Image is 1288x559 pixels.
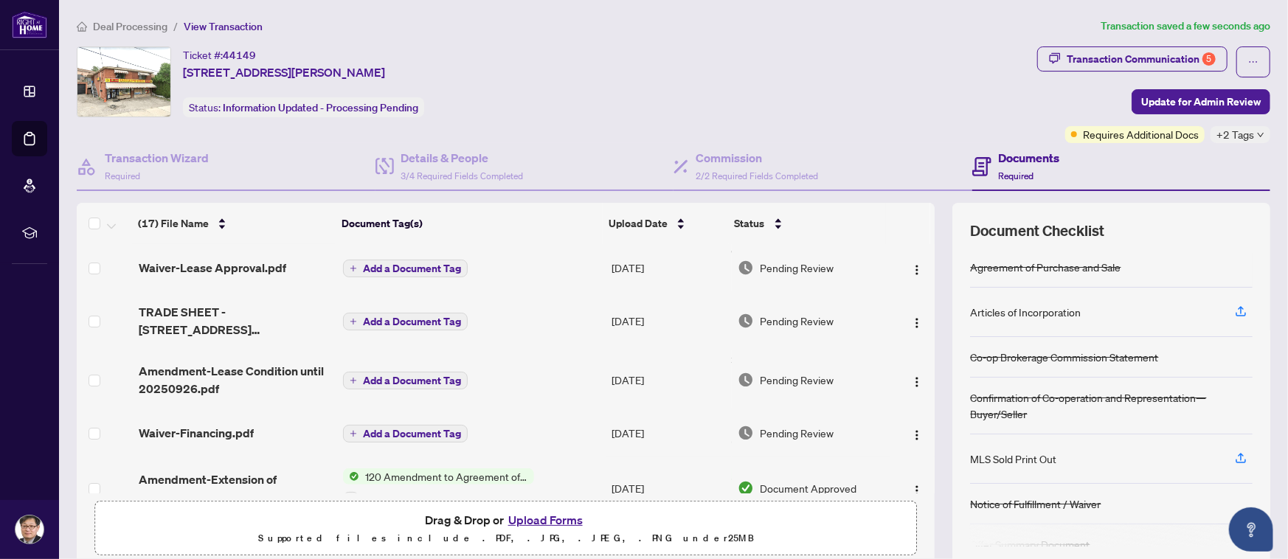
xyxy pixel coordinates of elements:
[15,515,44,544] img: Profile Icon
[343,259,468,278] button: Add a Document Tag
[77,47,170,117] img: IMG-W11961153_1.jpg
[1067,47,1216,71] div: Transaction Communication
[343,425,468,442] button: Add a Document Tag
[350,318,357,325] span: plus
[359,468,534,485] span: 120 Amendment to Agreement of Purchase and Sale
[738,313,754,329] img: Document Status
[760,313,834,329] span: Pending Review
[738,372,754,388] img: Document Status
[735,215,765,232] span: Status
[139,471,332,506] span: Amendment-Extension of Conditions 20250822.pdf
[999,149,1060,167] h4: Documents
[1132,89,1270,114] button: Update for Admin Review
[350,430,357,437] span: plus
[760,372,834,388] span: Pending Review
[905,256,929,279] button: Logo
[350,377,357,384] span: plus
[760,425,834,441] span: Pending Review
[104,530,907,547] p: Supported files include .PDF, .JPG, .JPEG, .PNG under 25 MB
[77,21,87,32] span: home
[93,20,167,33] span: Deal Processing
[173,18,178,35] li: /
[1229,507,1273,552] button: Open asap
[343,313,468,330] button: Add a Document Tag
[696,149,818,167] h4: Commission
[139,303,332,338] span: TRADE SHEET - [STREET_ADDRESS][PERSON_NAME]pdf
[336,203,602,244] th: Document Tag(s)
[132,203,336,244] th: (17) File Name
[1202,52,1216,66] div: 5
[343,424,468,443] button: Add a Document Tag
[139,424,254,442] span: Waiver-Financing.pdf
[999,170,1034,181] span: Required
[970,349,1158,365] div: Co-op Brokerage Commission Statement
[138,215,209,232] span: (17) File Name
[905,309,929,333] button: Logo
[606,244,733,291] td: [DATE]
[12,11,47,38] img: logo
[738,425,754,441] img: Document Status
[970,389,1253,422] div: Confirmation of Co-operation and Representation—Buyer/Seller
[1083,126,1199,142] span: Requires Additional Docs
[1248,57,1258,67] span: ellipsis
[970,496,1101,512] div: Notice of Fulfillment / Waiver
[970,304,1081,320] div: Articles of Incorporation
[105,149,209,167] h4: Transaction Wizard
[606,456,733,520] td: [DATE]
[1037,46,1228,72] button: Transaction Communication5
[606,291,733,350] td: [DATE]
[363,263,461,274] span: Add a Document Tag
[95,501,916,556] span: Drag & Drop orUpload FormsSupported files include .PDF, .JPG, .JPEG, .PNG under25MB
[738,260,754,276] img: Document Status
[350,265,357,272] span: plus
[343,468,359,485] img: Status Icon
[738,480,754,496] img: Document Status
[911,317,923,329] img: Logo
[183,63,385,81] span: [STREET_ADDRESS][PERSON_NAME]
[223,49,256,62] span: 44149
[905,368,929,392] button: Logo
[223,101,418,114] span: Information Updated - Processing Pending
[905,421,929,445] button: Logo
[343,372,468,389] button: Add a Document Tag
[105,170,140,181] span: Required
[504,510,587,530] button: Upload Forms
[1141,90,1261,114] span: Update for Admin Review
[401,149,524,167] h4: Details & People
[911,376,923,388] img: Logo
[363,375,461,386] span: Add a Document Tag
[183,97,424,117] div: Status:
[343,371,468,390] button: Add a Document Tag
[606,409,733,456] td: [DATE]
[401,170,524,181] span: 3/4 Required Fields Completed
[363,316,461,327] span: Add a Document Tag
[729,203,886,244] th: Status
[609,215,668,232] span: Upload Date
[343,468,534,508] button: Status Icon120 Amendment to Agreement of Purchase and Sale
[911,429,923,441] img: Logo
[343,260,468,277] button: Add a Document Tag
[970,221,1104,241] span: Document Checklist
[1257,131,1264,139] span: down
[911,485,923,496] img: Logo
[343,312,468,331] button: Add a Document Tag
[425,510,587,530] span: Drag & Drop or
[911,264,923,276] img: Logo
[139,362,332,397] span: Amendment-Lease Condition until 20250926.pdf
[970,259,1121,275] div: Agreement of Purchase and Sale
[905,476,929,500] button: Logo
[760,260,834,276] span: Pending Review
[184,20,263,33] span: View Transaction
[363,428,461,439] span: Add a Document Tag
[1216,126,1254,143] span: +2 Tags
[603,203,729,244] th: Upload Date
[970,451,1056,467] div: MLS Sold Print Out
[139,259,286,277] span: Waiver-Lease Approval.pdf
[760,480,856,496] span: Document Approved
[183,46,256,63] div: Ticket #:
[606,350,733,409] td: [DATE]
[696,170,818,181] span: 2/2 Required Fields Completed
[1101,18,1270,35] article: Transaction saved a few seconds ago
